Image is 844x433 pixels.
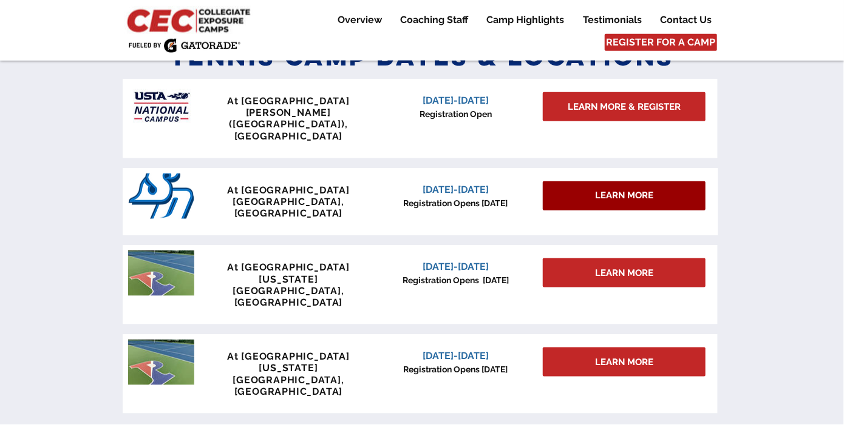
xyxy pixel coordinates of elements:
[227,184,350,196] span: At [GEOGRAPHIC_DATA]
[543,258,706,287] a: LEARN MORE
[595,189,653,202] span: LEARN MORE
[477,13,573,27] a: Camp Highlights
[227,95,350,107] span: At [GEOGRAPHIC_DATA]
[124,6,256,34] img: CEC Logo Primary_edited.jpg
[404,364,508,374] span: Registration Opens [DATE]
[420,109,492,119] span: Registration Open
[595,267,653,280] span: LEARN MORE
[543,347,706,377] a: LEARN MORE
[233,374,344,397] span: [GEOGRAPHIC_DATA], [GEOGRAPHIC_DATA]
[233,196,344,219] span: [GEOGRAPHIC_DATA], [GEOGRAPHIC_DATA]
[128,84,194,130] img: USTA Campus image_edited.jpg
[328,13,390,27] a: Overview
[423,350,489,361] span: [DATE]-[DATE]
[543,181,706,210] div: LEARN MORE
[391,13,477,27] a: Coaching Staff
[577,13,648,27] p: Testimonials
[654,13,718,27] p: Contact Us
[128,38,240,53] img: Fueled by Gatorade.png
[227,351,350,374] span: At [GEOGRAPHIC_DATA][US_STATE]
[233,285,344,308] span: [GEOGRAPHIC_DATA], [GEOGRAPHIC_DATA]
[319,13,720,27] nav: Site
[403,275,509,285] span: Registration Opens [DATE]
[568,101,681,113] span: LEARN MORE & REGISTER
[605,34,717,51] a: REGISTER FOR A CAMP
[423,184,489,195] span: [DATE]-[DATE]
[651,13,720,27] a: Contact Us
[128,340,194,385] img: penn tennis courts with logo.jpeg
[423,95,489,106] span: [DATE]-[DATE]
[543,92,706,121] a: LEARN MORE & REGISTER
[128,250,194,296] img: penn tennis courts with logo.jpeg
[332,13,388,27] p: Overview
[227,261,350,284] span: At [GEOGRAPHIC_DATA][US_STATE]
[128,173,194,219] img: San_Diego_Toreros_logo.png
[595,356,653,369] span: LEARN MORE
[394,13,474,27] p: Coaching Staff
[404,198,508,208] span: Registration Opens [DATE]
[607,36,716,49] span: REGISTER FOR A CAMP
[230,107,348,141] span: [PERSON_NAME] ([GEOGRAPHIC_DATA]), [GEOGRAPHIC_DATA]
[423,261,489,272] span: [DATE]-[DATE]
[480,13,570,27] p: Camp Highlights
[574,13,650,27] a: Testimonials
